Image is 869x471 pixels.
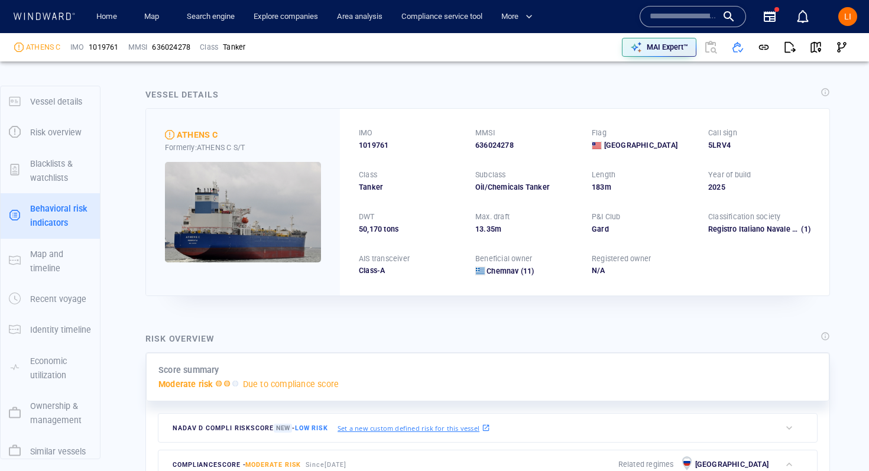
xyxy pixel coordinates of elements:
span: Moderate risk [245,461,301,469]
button: Similar vessels [1,436,100,467]
div: 2025 [708,182,810,193]
p: DWT [359,212,375,222]
button: Blacklists & watchlists [1,148,100,194]
p: Class [200,42,218,53]
img: 67d2fea6ec3582274c580adb_0 [165,162,321,262]
p: [GEOGRAPHIC_DATA] [695,459,769,470]
a: Chemnav (11) [487,266,534,277]
p: Behavioral risk indicators [30,202,92,230]
span: Since [DATE] [306,461,346,469]
span: Class-A [359,266,385,275]
button: Ownership & management [1,391,100,436]
p: Set a new custom defined risk for this vessel [338,423,479,433]
span: compliance score - [173,461,301,469]
button: Add to vessel list [725,34,751,60]
p: Blacklists & watchlists [30,157,92,186]
p: Economic utilization [30,354,92,383]
p: Related regimes [618,459,674,470]
span: 1019761 [89,42,118,53]
a: Home [92,7,122,27]
button: Visual Link Analysis [829,34,855,60]
p: Moderate risk [158,377,213,391]
div: Moderate risk [165,130,174,139]
button: Get link [751,34,777,60]
div: 5LRV4 [708,140,810,151]
span: 1019761 [359,140,388,151]
p: Due to compliance score [243,377,339,391]
p: Beneficial owner [475,254,532,264]
button: Map [135,7,173,27]
button: Risk overview [1,117,100,148]
button: Home [87,7,125,27]
a: Blacklists & watchlists [1,164,100,176]
span: . [484,225,486,233]
button: Identity timeline [1,314,100,345]
div: Gard [592,224,694,235]
span: Chemnav [487,267,518,275]
span: m [605,183,611,191]
iframe: Chat [819,418,860,462]
div: N/A [592,265,694,276]
button: Export report [777,34,803,60]
a: Compliance service tool [397,7,487,27]
p: AIS transceiver [359,254,410,264]
button: MAI Expert™ [622,38,696,57]
span: (11) [519,266,534,277]
a: Area analysis [332,7,387,27]
button: View on map [803,34,829,60]
a: Risk overview [1,126,100,138]
span: LI [844,12,851,21]
div: ATHENS C [26,42,61,53]
p: Risk overview [30,125,82,139]
div: Tanker [359,182,461,193]
button: More [497,7,543,27]
button: Economic utilization [1,346,100,391]
p: Similar vessels [30,444,86,459]
p: Length [592,170,615,180]
a: Set a new custom defined risk for this vessel [338,421,490,434]
button: Map and timeline [1,239,100,284]
div: 50,170 tons [359,224,461,235]
div: 636024278 [475,140,578,151]
p: IMO [70,42,85,53]
p: Ownership & management [30,399,92,428]
p: Recent voyage [30,292,86,306]
p: Map and timeline [30,247,92,276]
span: 183 [592,183,605,191]
button: LI [836,5,860,28]
p: Registered owner [592,254,651,264]
span: Nadav D Compli risk score - [173,424,328,433]
p: Year of build [708,170,751,180]
span: ATHENS C [177,128,218,142]
p: Identity timeline [30,323,91,337]
div: Moderate risk [14,43,24,52]
a: Economic utilization [1,362,100,373]
p: Subclass [475,170,506,180]
p: Class [359,170,377,180]
a: Map and timeline [1,255,100,266]
span: New [274,424,292,433]
a: Recent voyage [1,293,100,304]
div: Notification center [796,9,810,24]
p: MAI Expert™ [647,42,688,53]
p: Flag [592,128,607,138]
a: Map [140,7,168,27]
div: 636024278 [152,42,190,53]
span: (1) [799,224,810,235]
p: P&I Club [592,212,621,222]
span: [GEOGRAPHIC_DATA] [604,140,677,151]
p: Max. draft [475,212,510,222]
p: Score summary [158,363,219,377]
p: MMSI [475,128,495,138]
span: More [501,10,533,24]
p: Classification society [708,212,780,222]
a: Behavioral risk indicators [1,210,100,221]
a: Similar vessels [1,445,100,456]
button: Behavioral risk indicators [1,193,100,239]
div: Risk overview [145,332,215,346]
a: Explore companies [249,7,323,27]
